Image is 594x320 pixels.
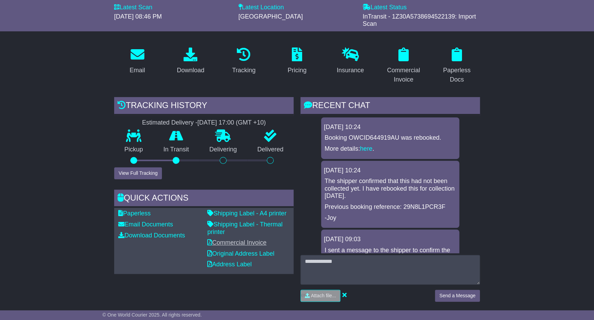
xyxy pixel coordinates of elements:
[363,13,476,28] span: InTransit - 1Z30A5738694522139: Import Scan
[324,124,456,131] div: [DATE] 10:24
[207,239,266,246] a: Commercial Invoice
[153,146,199,153] p: In Transit
[118,210,151,217] a: Paperless
[300,97,480,116] div: RECENT CHAT
[324,214,456,222] p: -Joy
[130,66,145,75] div: Email
[207,250,274,257] a: Original Address Label
[238,4,284,11] label: Latest Location
[433,45,480,87] a: Paperless Docs
[380,45,427,87] a: Commercial Invoice
[207,210,286,217] a: Shipping Label - A4 printer
[324,145,456,153] p: More details: .
[238,13,302,20] span: [GEOGRAPHIC_DATA]
[324,203,456,211] p: Previous booking reference: 29N8L1PCR3F
[324,134,456,142] p: Booking OWCID644919AU was rebooked.
[114,13,162,20] span: [DATE] 08:46 PM
[324,178,456,200] p: The shipper confirmed that this had not been collected yet. I have rebooked this for collection [...
[228,45,260,77] a: Tracking
[125,45,150,77] a: Email
[172,45,209,77] a: Download
[114,167,162,179] button: View Full Tracking
[114,4,152,11] label: Latest Scan
[438,66,475,84] div: Paperless Docs
[177,66,204,75] div: Download
[114,146,153,153] p: Pickup
[324,167,456,174] div: [DATE] 10:24
[232,66,255,75] div: Tracking
[363,4,407,11] label: Latest Status
[102,312,202,318] span: © One World Courier 2025. All rights reserved.
[114,97,294,116] div: Tracking history
[435,290,480,302] button: Send a Message
[118,232,185,239] a: Download Documents
[118,221,173,228] a: Email Documents
[360,145,372,152] a: here
[332,45,368,77] a: Insurance
[207,261,252,268] a: Address Label
[283,45,311,77] a: Pricing
[197,119,266,127] div: [DATE] 17:00 (GMT +10)
[324,247,456,262] p: I sent a message to the shipper to confirm the status of the collection.
[337,66,364,75] div: Insurance
[287,66,306,75] div: Pricing
[114,119,294,127] div: Estimated Delivery -
[114,190,294,208] div: Quick Actions
[247,146,294,153] p: Delivered
[324,236,456,243] div: [DATE] 09:03
[385,66,422,84] div: Commercial Invoice
[207,221,283,235] a: Shipping Label - Thermal printer
[199,146,247,153] p: Delivering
